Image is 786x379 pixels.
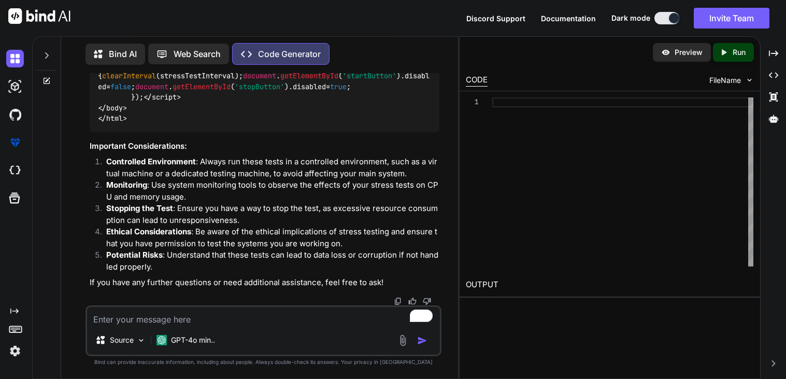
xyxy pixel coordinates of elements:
[675,47,703,58] p: Preview
[466,14,525,23] span: Discord Support
[541,13,596,24] button: Documentation
[98,114,127,123] span: </ >
[408,297,417,305] img: like
[90,141,439,152] h3: Important Considerations:
[106,103,123,113] span: body
[106,156,439,179] p: : Always run these tests in a controlled environment, such as a virtual machine or a dedicated te...
[98,72,430,91] span: disabled
[106,114,123,123] span: html
[106,250,163,260] strong: Potential Risks
[460,273,760,297] h2: OUTPUT
[423,297,431,305] img: dislike
[106,226,439,249] p: : Be aware of the ethical implications of stress testing and ensure that you have permission to t...
[106,157,196,166] strong: Controlled Environment
[135,82,168,91] span: document
[397,334,409,346] img: attachment
[280,72,338,81] span: getElementById
[709,75,741,86] span: FileName
[156,335,167,345] img: GPT-4o mini
[258,48,321,60] p: Code Generator
[235,82,284,91] span: 'stopButton'
[110,82,131,91] span: false
[106,249,439,273] p: : Understand that these tests can lead to data loss or corruption if not handled properly.
[466,74,488,87] div: CODE
[106,203,439,226] p: : Ensure you have a way to stop the test, as excessive resource consumption can lead to unrespons...
[6,106,24,123] img: githubDark
[109,48,137,60] p: Bind AI
[90,277,439,289] p: If you have any further questions or need additional assistance, feel free to ask!
[541,14,596,23] span: Documentation
[152,93,177,102] span: script
[106,180,147,190] strong: Monitoring
[6,342,24,360] img: settings
[110,335,134,345] p: Source
[394,297,402,305] img: copy
[342,72,396,81] span: 'startButton'
[466,13,525,24] button: Discord Support
[144,93,181,102] span: </ >
[611,13,650,23] span: Dark mode
[733,47,746,58] p: Run
[106,203,173,213] strong: Stopping the Test
[87,307,440,326] textarea: To enrich screen reader interactions, please activate Accessibility in Grammarly extension settings
[173,82,231,91] span: getElementById
[85,358,441,366] p: Bind can provide inaccurate information, including about people. Always double-check its answers....
[6,162,24,179] img: cloudideIcon
[694,8,769,29] button: Invite Team
[745,76,754,85] img: chevron down
[174,48,221,60] p: Web Search
[417,335,427,346] img: icon
[6,134,24,151] img: premium
[102,72,156,81] span: clearInterval
[106,179,439,203] p: : Use system monitoring tools to observe the effects of your stress tests on CPU and memory usage.
[243,72,276,81] span: document
[293,82,326,91] span: disabled
[330,82,347,91] span: true
[171,335,215,345] p: GPT-4o min..
[98,103,127,113] span: </ >
[6,50,24,67] img: darkChat
[137,336,146,345] img: Pick Models
[8,8,70,24] img: Bind AI
[6,78,24,95] img: darkAi-studio
[466,97,479,107] div: 1
[661,48,670,57] img: preview
[106,227,191,236] strong: Ethical Considerations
